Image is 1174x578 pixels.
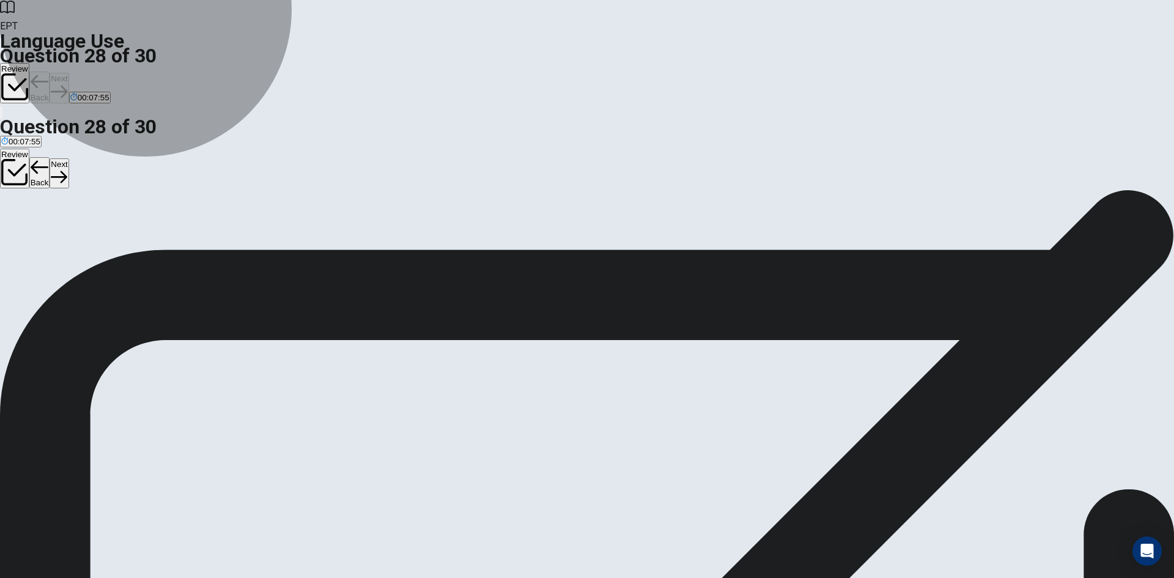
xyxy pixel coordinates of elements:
[9,137,40,146] span: 00:07:55
[50,158,68,188] button: Next
[50,73,68,103] button: Next
[69,92,111,103] button: 00:07:55
[29,157,50,189] button: Back
[1132,536,1162,566] div: Open Intercom Messenger
[29,72,50,103] button: Back
[78,93,109,102] span: 00:07:55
